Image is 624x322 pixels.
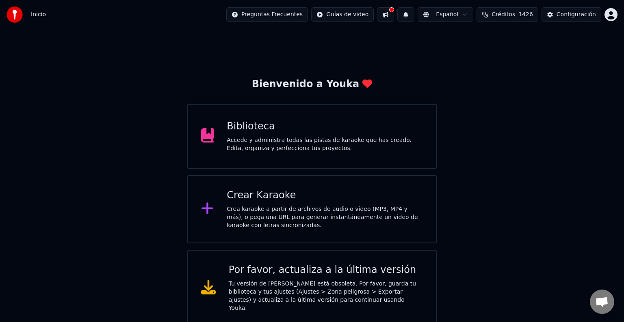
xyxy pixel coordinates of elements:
[477,7,538,22] button: Créditos1426
[227,205,423,230] div: Crea karaoke a partir de archivos de audio o video (MP3, MP4 y más), o pega una URL para generar ...
[31,11,46,19] nav: breadcrumb
[229,280,423,312] div: Tu versión de [PERSON_NAME] está obsoleta. Por favor, guarda tu biblioteca y tus ajustes (Ajustes...
[226,7,308,22] button: Preguntas Frecuentes
[492,11,515,19] span: Créditos
[557,11,596,19] div: Configuración
[311,7,374,22] button: Guías de video
[252,78,373,91] div: Bienvenido a Youka
[227,189,423,202] div: Crear Karaoke
[590,290,614,314] div: Chat abierto
[518,11,533,19] span: 1426
[542,7,601,22] button: Configuración
[6,6,23,23] img: youka
[229,264,423,277] div: Por favor, actualiza a la última versión
[227,136,423,152] div: Accede y administra todas las pistas de karaoke que has creado. Edita, organiza y perfecciona tus...
[31,11,46,19] span: Inicio
[227,120,423,133] div: Biblioteca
